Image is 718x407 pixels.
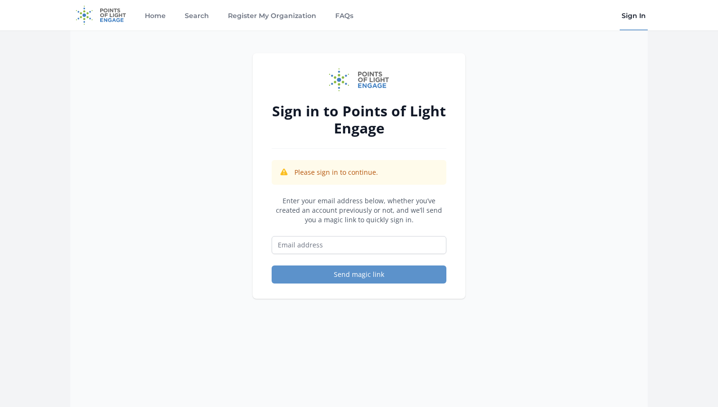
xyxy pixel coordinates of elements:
p: Enter your email address below, whether you’ve created an account previously or not, and we’ll se... [272,196,446,225]
button: Send magic link [272,265,446,284]
input: Email address [272,236,446,254]
p: Please sign in to continue. [294,168,378,177]
h2: Sign in to Points of Light Engage [272,103,446,137]
img: Points of Light Engage logo [329,68,389,91]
